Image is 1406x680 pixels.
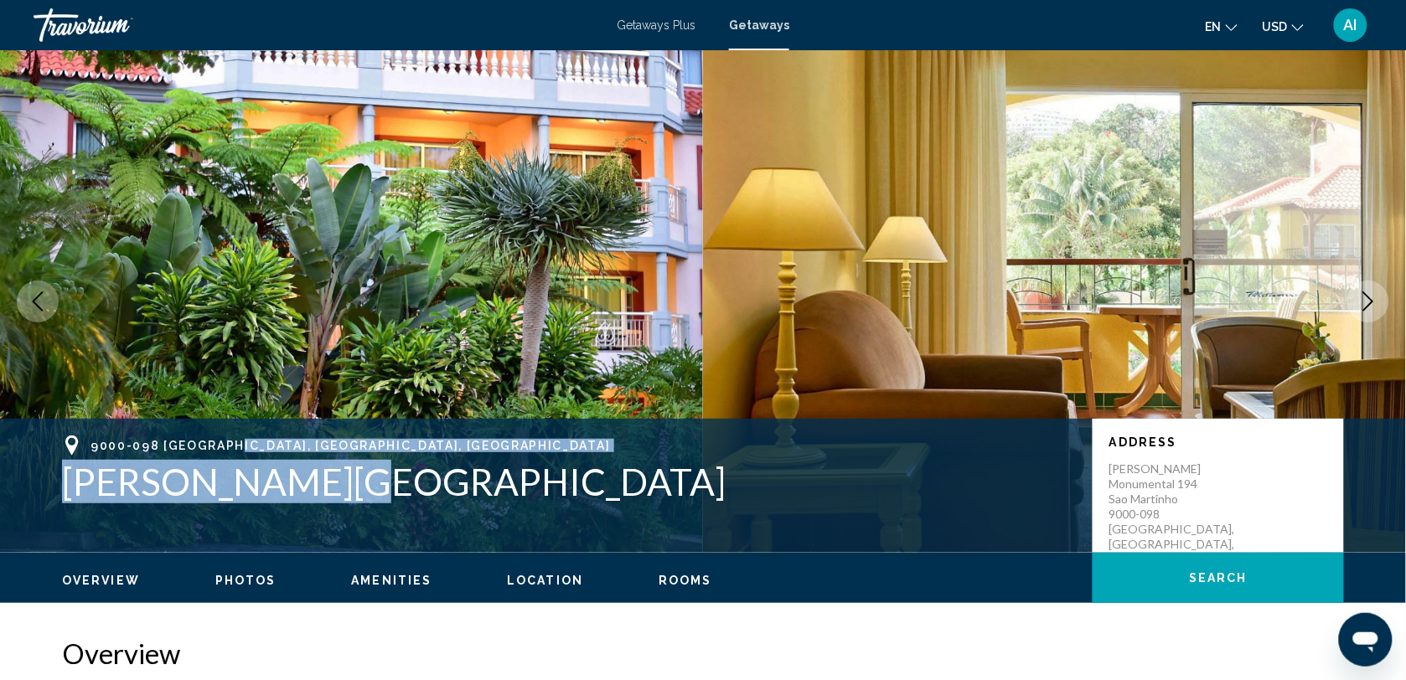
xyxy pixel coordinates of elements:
[1344,17,1357,33] span: AI
[62,460,1076,503] h1: [PERSON_NAME][GEOGRAPHIC_DATA]
[1347,281,1389,322] button: Next image
[507,574,583,587] span: Location
[659,573,712,588] button: Rooms
[617,18,695,32] a: Getaways Plus
[62,636,1344,670] h2: Overview
[351,573,432,588] button: Amenities
[351,574,432,587] span: Amenities
[1206,20,1222,33] span: en
[1263,14,1304,39] button: Change currency
[17,281,59,322] button: Previous image
[215,574,277,587] span: Photos
[215,573,277,588] button: Photos
[34,8,600,42] a: Travorium
[507,573,583,588] button: Location
[659,574,712,587] span: Rooms
[1093,553,1344,603] button: Search
[729,18,789,32] a: Getaways
[1109,461,1243,567] p: [PERSON_NAME] Monumental 194 Sao Martinho 9000-098 [GEOGRAPHIC_DATA], [GEOGRAPHIC_DATA], [GEOGRAP...
[1109,435,1327,449] p: Address
[1339,613,1393,667] iframe: Кнопка запуска окна обмена сообщениями
[62,573,140,588] button: Overview
[90,439,611,452] span: 9000-098 [GEOGRAPHIC_DATA], [GEOGRAPHIC_DATA], [GEOGRAPHIC_DATA]
[1206,14,1238,39] button: Change language
[1189,572,1248,585] span: Search
[62,574,140,587] span: Overview
[1329,8,1372,43] button: User Menu
[1263,20,1288,33] span: USD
